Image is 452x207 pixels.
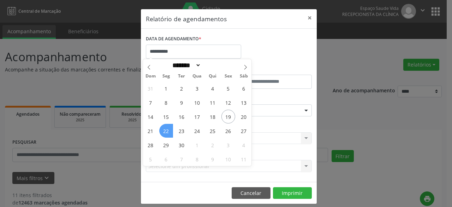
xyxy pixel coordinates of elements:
[221,124,235,138] span: Setembro 26, 2025
[143,74,159,79] span: Dom
[221,152,235,166] span: Outubro 10, 2025
[190,152,204,166] span: Outubro 8, 2025
[237,124,251,138] span: Setembro 27, 2025
[190,110,204,123] span: Setembro 17, 2025
[175,110,189,123] span: Setembro 16, 2025
[221,81,235,95] span: Setembro 5, 2025
[236,74,251,79] span: Sáb
[232,187,270,199] button: Cancelar
[237,96,251,109] span: Setembro 13, 2025
[190,96,204,109] span: Setembro 10, 2025
[144,138,157,152] span: Setembro 28, 2025
[190,124,204,138] span: Setembro 24, 2025
[144,152,157,166] span: Outubro 5, 2025
[175,96,189,109] span: Setembro 9, 2025
[221,96,235,109] span: Setembro 12, 2025
[237,110,251,123] span: Setembro 20, 2025
[175,138,189,152] span: Setembro 30, 2025
[237,81,251,95] span: Setembro 6, 2025
[159,152,173,166] span: Outubro 6, 2025
[206,96,220,109] span: Setembro 11, 2025
[146,14,227,23] h5: Relatório de agendamentos
[175,124,189,138] span: Setembro 23, 2025
[144,81,157,95] span: Agosto 31, 2025
[159,110,173,123] span: Setembro 15, 2025
[175,81,189,95] span: Setembro 2, 2025
[221,110,235,123] span: Setembro 19, 2025
[201,62,224,69] input: Year
[159,138,173,152] span: Setembro 29, 2025
[175,152,189,166] span: Outubro 7, 2025
[206,81,220,95] span: Setembro 4, 2025
[190,138,204,152] span: Outubro 1, 2025
[158,74,174,79] span: Seg
[273,187,312,199] button: Imprimir
[159,81,173,95] span: Setembro 1, 2025
[206,152,220,166] span: Outubro 9, 2025
[159,96,173,109] span: Setembro 8, 2025
[144,124,157,138] span: Setembro 21, 2025
[206,110,220,123] span: Setembro 18, 2025
[174,74,189,79] span: Ter
[189,74,205,79] span: Qua
[220,74,236,79] span: Sex
[206,124,220,138] span: Setembro 25, 2025
[206,138,220,152] span: Outubro 2, 2025
[303,9,317,27] button: Close
[144,96,157,109] span: Setembro 7, 2025
[231,64,312,75] label: ATÉ
[205,74,220,79] span: Qui
[159,124,173,138] span: Setembro 22, 2025
[237,138,251,152] span: Outubro 4, 2025
[170,62,201,69] select: Month
[144,110,157,123] span: Setembro 14, 2025
[237,152,251,166] span: Outubro 11, 2025
[221,138,235,152] span: Outubro 3, 2025
[146,34,201,45] label: DATA DE AGENDAMENTO
[190,81,204,95] span: Setembro 3, 2025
